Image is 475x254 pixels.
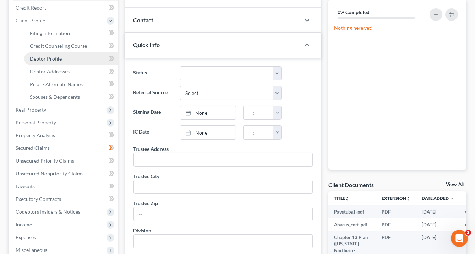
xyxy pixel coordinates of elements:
span: Miscellaneous [16,247,47,253]
i: expand_more [449,197,454,201]
td: PDF [376,218,416,231]
span: Secured Claims [16,145,50,151]
input: -- : -- [244,106,274,119]
a: Titleunfold_more [334,196,349,201]
a: Spouses & Dependents [24,91,118,103]
div: Division [133,227,152,234]
a: View All [446,182,464,187]
input: -- [134,153,312,166]
span: Real Property [16,107,46,113]
label: Referral Source [130,86,176,100]
span: Filing Information [30,30,70,36]
td: [DATE] [416,205,459,218]
span: Income [16,221,32,227]
span: Lawsuits [16,183,35,189]
td: PDF [376,205,416,218]
span: Debtor Profile [30,56,62,62]
span: Debtor Addresses [30,68,70,74]
i: unfold_more [406,197,410,201]
span: Expenses [16,234,36,240]
a: Credit Report [10,1,118,14]
label: IC Date [130,125,176,140]
a: Unsecured Priority Claims [10,154,118,167]
span: Codebtors Insiders & Notices [16,209,80,215]
span: Credit Report [16,5,46,11]
span: Quick Info [133,41,160,48]
a: Debtor Addresses [24,65,118,78]
span: Personal Property [16,119,56,125]
i: unfold_more [345,197,349,201]
td: Abacus_cert-pdf [328,218,376,231]
span: Spouses & Dependents [30,94,80,100]
span: 2 [465,230,471,236]
span: Unsecured Nonpriority Claims [16,170,83,176]
td: [DATE] [416,218,459,231]
span: Prior / Alternate Names [30,81,83,87]
div: Trustee Address [133,145,169,153]
a: Prior / Alternate Names [24,78,118,91]
div: Client Documents [328,181,374,188]
span: Credit Counseling Course [30,43,87,49]
a: Executory Contracts [10,193,118,205]
span: Contact [133,17,154,23]
a: Lawsuits [10,180,118,193]
p: Nothing here yet! [334,24,461,32]
span: Unsecured Priority Claims [16,158,74,164]
div: Trustee Zip [133,199,158,207]
label: Status [130,66,176,80]
a: None [180,106,236,119]
a: Filing Information [24,27,118,40]
div: Trustee City [133,173,160,180]
a: Secured Claims [10,142,118,154]
span: Executory Contracts [16,196,61,202]
strong: 0% Completed [338,9,370,15]
label: Signing Date [130,106,176,120]
input: -- [134,207,312,221]
span: Client Profile [16,17,45,23]
a: Debtor Profile [24,52,118,65]
a: Unsecured Nonpriority Claims [10,167,118,180]
span: Property Analysis [16,132,55,138]
td: Paystubs1-pdf [328,205,376,218]
input: -- [134,235,312,248]
input: -- : -- [244,126,274,139]
a: None [180,126,236,139]
a: Property Analysis [10,129,118,142]
a: Extensionunfold_more [382,196,410,201]
a: Credit Counseling Course [24,40,118,52]
input: -- [134,180,312,194]
a: Date Added expand_more [422,196,454,201]
iframe: Intercom live chat [451,230,468,247]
